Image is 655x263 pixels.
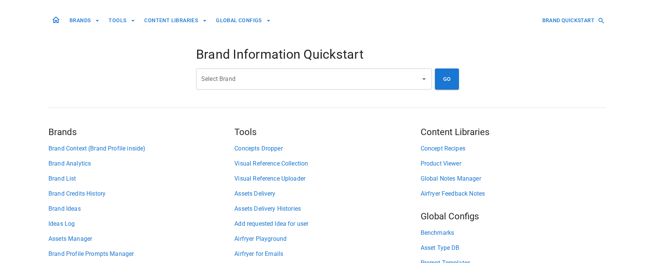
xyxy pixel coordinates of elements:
[106,14,138,27] button: TOOLS
[234,174,420,183] a: Visual Reference Uploader
[48,204,234,213] a: Brand Ideas
[48,126,234,138] h5: Brands
[421,126,607,138] h5: Content Libraries
[421,144,607,153] a: Concept Recipes
[48,189,234,198] a: Brand Credits History
[48,219,234,228] a: Ideas Log
[48,159,234,168] a: Brand Analytics
[421,210,607,222] h5: Global Configs
[234,159,420,168] a: Visual Reference Collection
[234,234,420,243] a: Airfryer Playground
[66,14,103,27] button: BRANDS
[234,189,420,198] a: Assets Delivery
[234,249,420,258] a: Airfryer for Emails
[48,234,234,243] a: Assets Manager
[141,14,210,27] button: CONTENT LIBRARIES
[421,243,607,252] a: Asset Type DB
[234,219,420,228] a: Add requested Idea for user
[48,249,234,258] a: Brand Profile Prompts Manager
[48,144,234,153] a: Brand Context (Brand Profile inside)
[196,47,459,62] h4: Brand Information Quickstart
[421,174,607,183] a: Global Notes Manager
[48,174,234,183] a: Brand List
[234,204,420,213] a: Assets Delivery Histories
[421,159,607,168] a: Product Viewer
[213,14,274,27] button: GLOBAL CONFIGS
[421,228,607,237] a: Benchmarks
[419,74,429,84] button: Open
[234,144,420,153] a: Concepts Dropper
[539,14,607,27] button: BRAND QUICKSTART
[234,126,420,138] h5: Tools
[421,189,607,198] a: Airfryer Feedback Notes
[435,68,459,90] button: GO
